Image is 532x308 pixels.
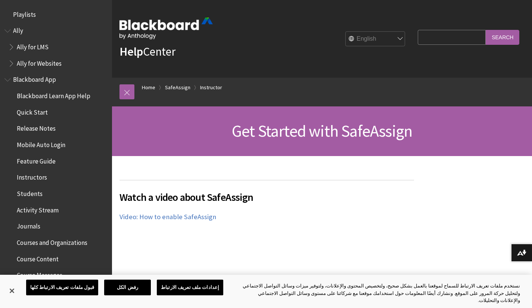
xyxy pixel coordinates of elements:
[486,30,519,44] input: Search
[4,8,108,21] nav: Book outline for Playlists
[17,155,56,165] span: Feature Guide
[119,189,414,205] span: Watch a video about SafeAssign
[17,204,59,214] span: Activity Stream
[17,253,59,263] span: Course Content
[104,280,151,295] button: رفض الكل
[119,212,216,221] a: Video: How to enable SafeAssign
[119,18,213,39] img: Blackboard by Anthology
[119,44,175,59] a: HelpCenter
[4,25,108,70] nav: Book outline for Anthology Ally Help
[13,25,23,35] span: Ally
[232,121,412,141] span: Get Started with SafeAssign
[17,41,49,51] span: Ally for LMS
[239,282,520,304] div: نستخدم ملفات تعريف الارتباط للسماح لموقعنا بالعمل بشكل صحيح، ولتخصيص المحتوى والإعلانات، ولتوفير ...
[165,83,190,92] a: SafeAssign
[142,83,155,92] a: Home
[17,269,62,279] span: Course Messages
[17,122,56,133] span: Release Notes
[17,171,47,181] span: Instructors
[17,220,40,230] span: Journals
[157,280,223,295] button: إعدادات ملف تعريف الارتباط
[26,280,98,295] button: قبول ملفات تعريف الارتباط كلها
[17,90,90,100] span: Blackboard Learn App Help
[13,74,56,84] span: Blackboard App
[346,32,405,47] select: Site Language Selector
[200,83,222,92] a: Instructor
[119,44,143,59] strong: Help
[17,139,65,149] span: Mobile Auto Login
[13,8,36,18] span: Playlists
[17,57,62,67] span: Ally for Websites
[17,106,48,116] span: Quick Start
[17,187,43,197] span: Students
[4,283,20,299] button: إغلاق
[17,236,87,246] span: Courses and Organizations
